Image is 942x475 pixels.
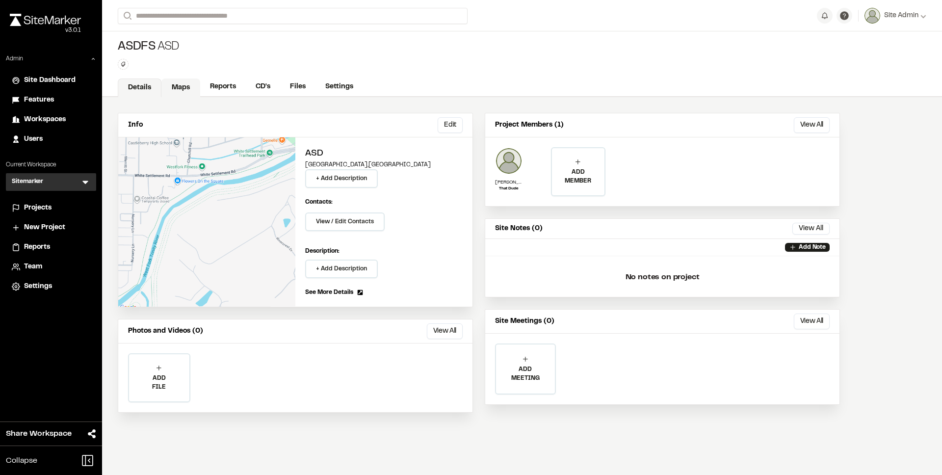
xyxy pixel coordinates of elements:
[493,262,832,293] p: No notes on project
[884,10,918,21] span: Site Admin
[495,223,543,234] p: Site Notes (0)
[495,316,554,327] p: Site Meetings (0)
[118,59,129,70] button: Edit Tags
[200,78,246,96] a: Reports
[6,54,23,63] p: Admin
[24,203,52,213] span: Projects
[12,75,90,86] a: Site Dashboard
[12,134,90,145] a: Users
[495,120,564,131] p: Project Members (1)
[864,8,880,24] img: User
[10,26,81,35] div: Oh geez...please don't...
[305,260,378,278] button: + Add Description
[496,365,555,383] p: ADD MEETING
[12,242,90,253] a: Reports
[24,75,76,86] span: Site Dashboard
[24,281,52,292] span: Settings
[12,114,90,125] a: Workspaces
[128,120,143,131] p: Info
[118,8,135,24] button: Search
[315,78,363,96] a: Settings
[305,288,353,297] span: See More Details
[6,428,72,440] span: Share Workspace
[118,79,161,97] a: Details
[12,177,43,187] h3: Sitemarker
[305,169,378,188] button: + Add Description
[161,79,200,97] a: Maps
[12,281,90,292] a: Settings
[10,14,81,26] img: rebrand.png
[864,8,926,24] button: Site Admin
[495,179,523,186] p: [PERSON_NAME]
[794,117,830,133] button: View All
[24,222,65,233] span: New Project
[129,374,189,392] p: ADD FILE
[438,117,463,133] button: Edit
[799,243,826,252] p: Add Note
[118,39,156,55] span: asdfs
[24,134,43,145] span: Users
[305,198,333,207] p: Contacts:
[6,455,37,467] span: Collapse
[118,39,180,55] div: asd
[305,160,463,169] p: [GEOGRAPHIC_DATA] , [GEOGRAPHIC_DATA]
[794,314,830,329] button: View All
[792,223,830,235] button: View All
[280,78,315,96] a: Files
[6,160,96,169] p: Current Workspace
[305,247,463,256] p: Description:
[552,168,604,185] p: ADD MEMBER
[12,262,90,272] a: Team
[128,326,203,337] p: Photos and Videos (0)
[24,114,66,125] span: Workspaces
[24,95,54,106] span: Features
[495,186,523,192] p: That Dude
[12,222,90,233] a: New Project
[427,323,463,339] button: View All
[305,212,385,231] button: View / Edit Contacts
[24,242,50,253] span: Reports
[305,147,463,160] h2: asd
[495,147,523,175] img: Troy Brennan
[12,95,90,106] a: Features
[24,262,42,272] span: Team
[12,203,90,213] a: Projects
[246,78,280,96] a: CD's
